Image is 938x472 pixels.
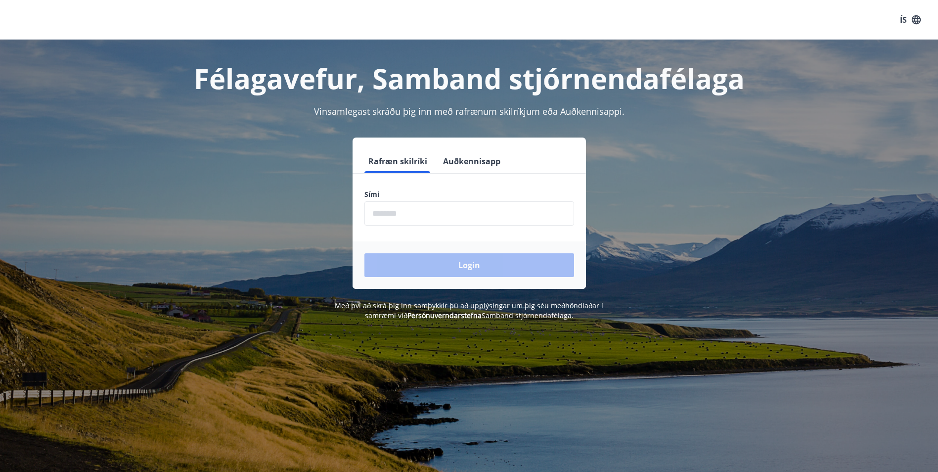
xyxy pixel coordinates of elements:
label: Sími [364,189,574,199]
button: Auðkennisapp [439,149,504,173]
span: Vinsamlegast skráðu þig inn með rafrænum skilríkjum eða Auðkennisappi. [314,105,625,117]
button: Rafræn skilríki [364,149,431,173]
button: ÍS [894,11,926,29]
h1: Félagavefur, Samband stjórnendafélaga [125,59,813,97]
a: Persónuverndarstefna [407,311,482,320]
span: Með því að skrá þig inn samþykkir þú að upplýsingar um þig séu meðhöndlaðar í samræmi við Samband... [335,301,603,320]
